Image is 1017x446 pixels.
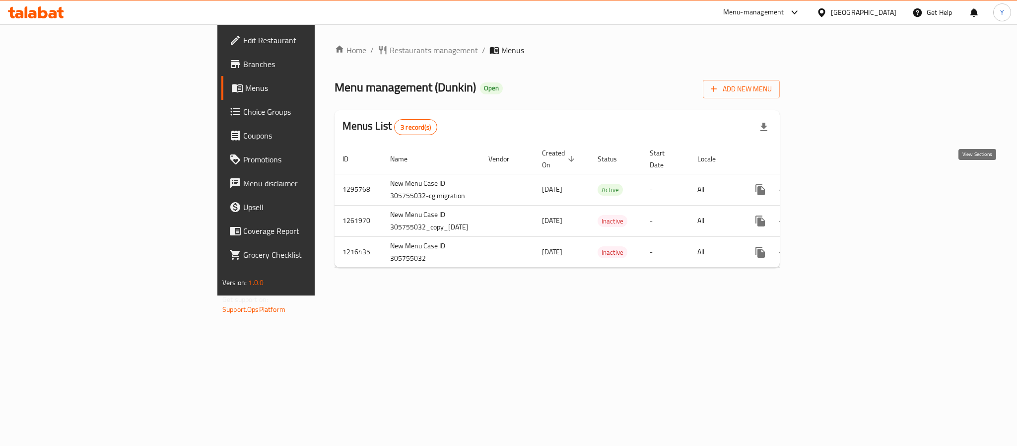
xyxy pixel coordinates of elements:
[335,76,476,98] span: Menu management ( Dunkin )
[221,171,387,195] a: Menu disclaimer
[488,153,522,165] span: Vendor
[741,144,852,174] th: Actions
[245,82,379,94] span: Menus
[642,205,689,236] td: -
[772,209,796,233] button: Change Status
[748,240,772,264] button: more
[221,28,387,52] a: Edit Restaurant
[222,276,247,289] span: Version:
[335,44,780,56] nav: breadcrumb
[382,236,480,268] td: New Menu Case ID 305755032
[703,80,780,98] button: Add New Menu
[772,178,796,202] button: Change Status
[342,119,437,135] h2: Menus List
[689,236,741,268] td: All
[382,205,480,236] td: New Menu Case ID 305755032_copy_[DATE]
[243,58,379,70] span: Branches
[378,44,478,56] a: Restaurants management
[221,148,387,171] a: Promotions
[642,236,689,268] td: -
[390,44,478,56] span: Restaurants management
[650,147,678,171] span: Start Date
[390,153,420,165] span: Name
[1000,7,1004,18] span: Y
[752,115,776,139] div: Export file
[394,119,437,135] div: Total records count
[222,303,285,316] a: Support.OpsPlatform
[221,52,387,76] a: Branches
[598,184,623,196] span: Active
[748,178,772,202] button: more
[248,276,264,289] span: 1.0.0
[382,174,480,205] td: New Menu Case ID 305755032-cg migration
[598,153,630,165] span: Status
[711,83,772,95] span: Add New Menu
[542,147,578,171] span: Created On
[480,82,503,94] div: Open
[222,293,268,306] span: Get support on:
[723,6,784,18] div: Menu-management
[480,84,503,92] span: Open
[221,124,387,148] a: Coupons
[689,205,741,236] td: All
[342,153,361,165] span: ID
[221,100,387,124] a: Choice Groups
[243,201,379,213] span: Upsell
[221,219,387,243] a: Coverage Report
[501,44,524,56] span: Menus
[243,106,379,118] span: Choice Groups
[598,246,627,258] div: Inactive
[335,144,852,268] table: enhanced table
[243,130,379,142] span: Coupons
[542,214,562,227] span: [DATE]
[221,76,387,100] a: Menus
[243,249,379,261] span: Grocery Checklist
[542,245,562,258] span: [DATE]
[221,243,387,267] a: Grocery Checklist
[243,177,379,189] span: Menu disclaimer
[243,34,379,46] span: Edit Restaurant
[243,225,379,237] span: Coverage Report
[697,153,729,165] span: Locale
[243,153,379,165] span: Promotions
[689,174,741,205] td: All
[221,195,387,219] a: Upsell
[395,123,437,132] span: 3 record(s)
[598,247,627,258] span: Inactive
[598,216,627,227] span: Inactive
[831,7,896,18] div: [GEOGRAPHIC_DATA]
[748,209,772,233] button: more
[772,240,796,264] button: Change Status
[542,183,562,196] span: [DATE]
[482,44,485,56] li: /
[642,174,689,205] td: -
